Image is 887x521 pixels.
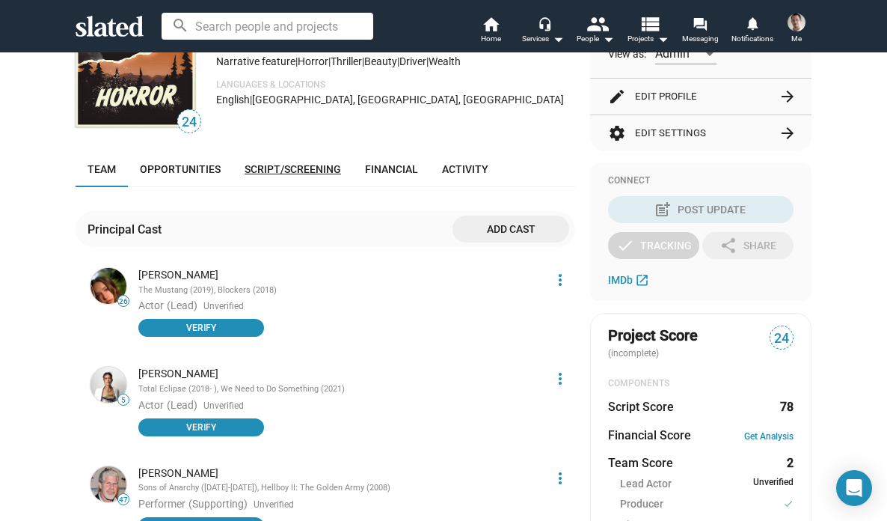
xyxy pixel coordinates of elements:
span: 24 [178,112,200,132]
div: Sons of Anarchy ([DATE]-[DATE]), Hellboy II: The Golden Army (2008) [138,483,542,494]
a: IMDb [608,271,653,289]
div: People [577,30,614,48]
button: Projects [621,15,674,48]
span: Producer [620,497,663,513]
img: Ron Perlman [90,466,126,502]
button: Edit Settings [608,115,794,151]
mat-icon: more_vert [551,271,569,289]
button: Tracking [608,232,699,259]
span: Narrative feature [216,55,295,67]
span: Me [791,30,802,48]
span: View as: [608,47,646,61]
a: Financial [353,151,430,187]
div: Share [719,232,776,259]
mat-icon: arrow_drop_down [599,30,617,48]
mat-icon: arrow_drop_down [654,30,672,48]
mat-icon: home [482,15,500,33]
dt: Script Score [608,399,674,415]
div: Tracking [616,232,692,259]
span: (Supporting) [188,498,248,510]
button: Share [702,232,794,259]
span: Projects [627,30,669,48]
a: Team [76,151,128,187]
mat-icon: more_vert [551,469,569,487]
div: [PERSON_NAME] [138,268,542,282]
a: Home [464,15,517,48]
mat-icon: view_list [639,13,660,34]
mat-icon: notifications [745,16,759,30]
span: Activity [442,163,488,175]
dd: 2 [779,455,794,471]
button: Jared GreenwaldMe [779,10,814,49]
mat-icon: settings [608,124,626,142]
span: Actor [138,299,164,311]
button: Verify [138,319,264,337]
div: [PERSON_NAME] [138,466,542,481]
span: Unverified [203,400,244,412]
dd: 78 [779,399,794,415]
span: Horror [298,55,328,67]
a: Get Analysis [744,431,794,442]
mat-icon: check [783,497,794,511]
div: COMPONENTS [608,378,794,390]
button: Services [517,15,569,48]
div: Total Eclipse (2018- ), We Need to Do Something (2021) [138,384,542,395]
mat-icon: arrow_drop_down [549,30,567,48]
span: | [328,55,331,67]
span: (Lead) [167,299,197,311]
span: driver [399,55,426,67]
span: 47 [118,496,129,505]
a: Opportunities [128,151,233,187]
img: Gideon Adlon [90,268,126,304]
span: | [426,55,429,67]
span: Opportunities [140,163,221,175]
span: (Lead) [167,399,197,411]
mat-icon: headset_mic [538,16,551,30]
span: | [250,94,252,106]
span: Notifications [731,30,773,48]
mat-icon: check [616,237,634,255]
span: Unverified [254,499,294,511]
span: | [295,55,298,67]
span: English [216,94,250,106]
span: | [397,55,399,67]
img: Jared Greenwald [788,13,805,31]
button: People [569,15,621,48]
span: Home [481,30,501,48]
mat-icon: post_add [654,201,672,219]
span: 5 [118,396,129,405]
mat-icon: edit [608,88,626,106]
mat-icon: forum [693,16,707,31]
div: Connect [608,175,794,187]
span: Add cast [464,216,557,243]
span: Thriller [331,55,362,67]
span: Team [88,163,116,175]
div: The Mustang (2019), Blockers (2018) [138,285,542,296]
div: [PERSON_NAME] [138,367,542,381]
div: Services [522,30,564,48]
p: Languages & Locations [216,79,575,91]
button: Verify [138,418,264,436]
span: [GEOGRAPHIC_DATA], [GEOGRAPHIC_DATA], [GEOGRAPHIC_DATA] [252,94,564,106]
span: wealth [429,55,461,67]
span: Messaging [682,30,719,48]
div: Post Update [657,196,746,223]
span: Verify [147,320,255,335]
dt: Team Score [608,455,673,471]
mat-icon: share [719,237,737,255]
span: Performer [138,498,185,510]
img: Lisette Olivera [90,367,126,403]
span: Unverified [203,301,244,313]
span: beauty [364,55,397,67]
span: Financial [365,163,418,175]
mat-icon: more_vert [551,370,569,388]
span: Project Score [608,326,698,346]
span: Actor [138,399,164,411]
button: Add cast [452,216,569,243]
dt: Financial Score [608,427,691,443]
a: Notifications [726,15,779,48]
span: Lead Actor [620,477,672,491]
input: Search people and projects [162,13,373,40]
div: Open Intercom Messenger [836,470,872,506]
span: Unverified [753,477,794,491]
